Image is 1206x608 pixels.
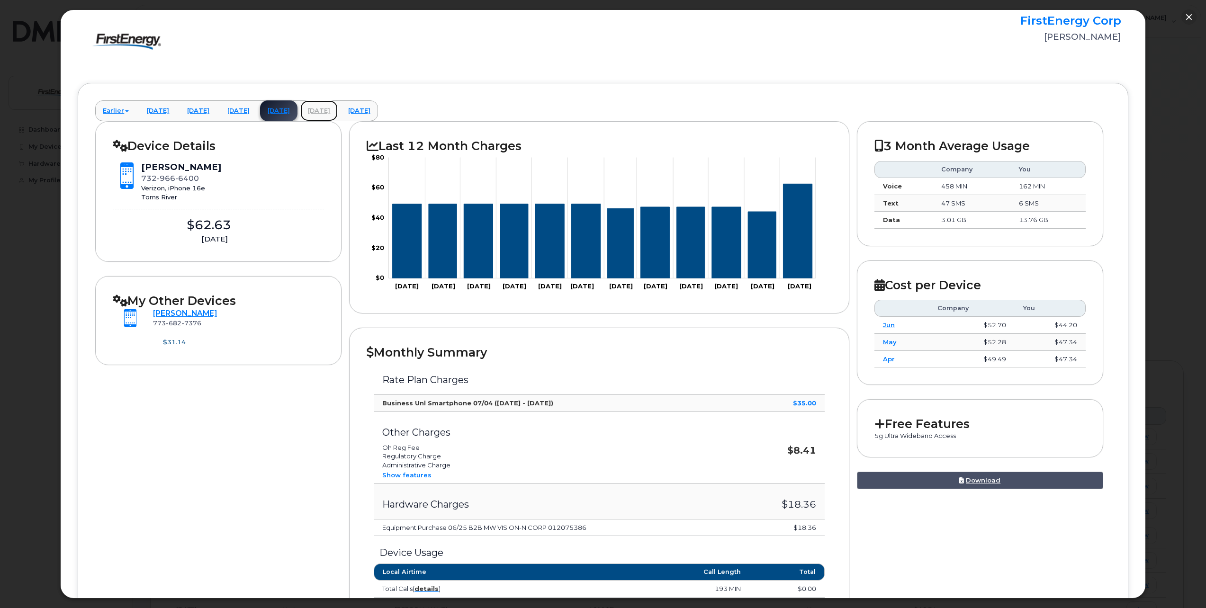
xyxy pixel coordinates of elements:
[382,499,731,510] h3: Hardware Charges
[874,417,1086,431] h2: Free Features
[382,427,731,438] h3: Other Charges
[413,585,441,592] span: ( )
[562,581,750,598] td: 193 MIN
[414,585,439,592] a: details
[382,471,432,479] a: Show features
[382,461,731,470] li: Administrative Charge
[1165,567,1199,601] iframe: Messenger Launcher
[382,452,731,461] li: Regulatory Charge
[874,431,1086,440] p: 5g Ultra Wideband Access
[382,443,731,452] li: Oh Reg Fee
[749,581,825,598] td: $0.00
[374,563,562,581] th: Local Airtime
[562,563,750,581] th: Call Length
[749,563,825,581] th: Total
[374,519,739,536] td: Equipment Purchase 06/25 B2B MW VISION-N CORP 012075386
[857,472,1103,489] a: Download
[787,445,816,456] strong: $8.41
[739,519,825,536] td: $18.36
[748,499,816,510] h3: $18.36
[374,547,825,558] h3: Device Usage
[374,581,562,598] td: Total Calls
